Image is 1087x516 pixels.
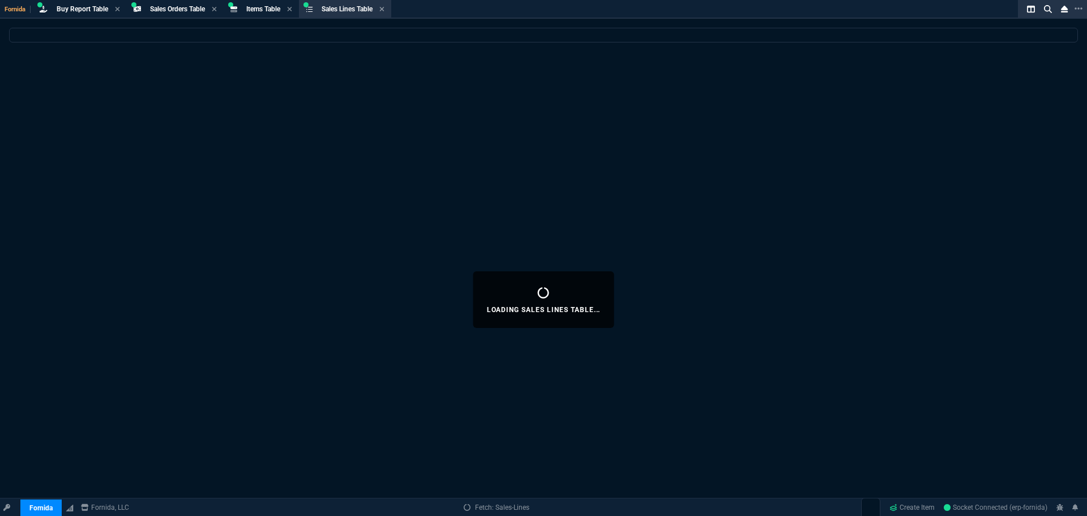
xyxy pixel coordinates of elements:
[885,499,939,516] a: Create Item
[246,5,280,13] span: Items Table
[944,502,1047,513] a: q7P-6IxC8ozGAeMyAACV
[1056,2,1072,16] nx-icon: Close Workbench
[212,5,217,14] nx-icon: Close Tab
[944,504,1047,511] span: Socket Connected (erp-fornida)
[1022,2,1039,16] nx-icon: Split Panels
[1039,2,1056,16] nx-icon: Search
[464,502,529,513] a: Fetch: Sales-Lines
[322,5,373,13] span: Sales Lines Table
[287,5,292,14] nx-icon: Close Tab
[379,5,384,14] nx-icon: Close Tab
[150,5,205,13] span: Sales Orders Table
[57,5,108,13] span: Buy Report Table
[5,6,31,13] span: Fornida
[78,502,132,513] a: msbcCompanyName
[487,305,601,314] p: Loading Sales Lines Table...
[1075,3,1082,14] nx-icon: Open New Tab
[115,5,120,14] nx-icon: Close Tab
